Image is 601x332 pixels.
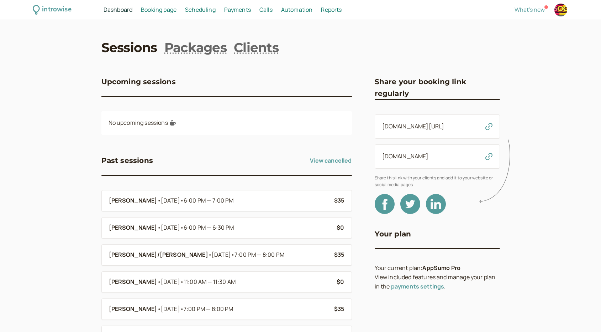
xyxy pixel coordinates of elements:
[321,6,342,14] span: Reports
[208,250,212,260] span: •
[375,228,411,240] h3: Your plan
[391,282,444,290] a: payments settings
[185,6,216,14] span: Scheduling
[184,278,236,286] span: 11:00 AM — 11:30 AM
[157,223,161,233] span: •
[161,277,236,287] span: [DATE]
[334,196,344,204] b: $35
[109,305,329,314] a: [PERSON_NAME]•[DATE]•7:00 PM — 8:00 PM
[184,196,234,204] span: 6:00 PM — 7:00 PM
[321,5,342,15] a: Reports
[184,224,234,231] span: 6:00 PM — 6:30 PM
[515,6,545,13] button: What's new
[141,5,176,15] a: Booking page
[101,111,352,135] div: No upcoming sessions
[422,264,460,272] b: AppSumo Pro
[180,224,184,231] span: •
[109,223,157,233] b: [PERSON_NAME]
[184,305,233,313] span: 7:00 PM — 8:00 PM
[141,6,176,14] span: Booking page
[337,278,344,286] b: $0
[157,196,161,205] span: •
[234,251,284,259] span: 7:00 PM — 8:00 PM
[109,223,331,233] a: [PERSON_NAME]•[DATE]•6:00 PM — 6:30 PM
[101,39,157,56] a: Sessions
[259,6,273,14] span: Calls
[281,6,313,14] span: Automation
[565,298,601,332] iframe: Chat Widget
[157,277,161,287] span: •
[185,5,216,15] a: Scheduling
[109,277,331,287] a: [PERSON_NAME]•[DATE]•11:00 AM — 11:30 AM
[234,39,279,56] a: Clients
[553,2,568,17] a: Account
[33,4,72,15] a: introwise
[161,196,234,205] span: [DATE]
[109,196,157,205] b: [PERSON_NAME]
[259,5,273,15] a: Calls
[515,6,545,14] span: What's new
[101,155,153,166] h3: Past sessions
[104,5,132,15] a: Dashboard
[161,223,234,233] span: [DATE]
[382,152,429,160] a: [DOMAIN_NAME]
[334,305,344,313] b: $35
[109,250,208,260] b: [PERSON_NAME]/[PERSON_NAME]
[310,155,352,166] a: View cancelled
[104,6,132,14] span: Dashboard
[281,5,313,15] a: Automation
[375,174,500,188] span: Share this link with your clients and add it to your website or social media pages
[224,5,251,15] a: Payments
[231,251,234,259] span: •
[109,196,329,205] a: [PERSON_NAME]•[DATE]•6:00 PM — 7:00 PM
[109,305,157,314] b: [PERSON_NAME]
[101,76,176,87] h3: Upcoming sessions
[382,122,444,130] a: [DOMAIN_NAME][URL]
[157,305,161,314] span: •
[334,251,344,259] b: $35
[337,224,344,231] b: $0
[109,250,329,260] a: [PERSON_NAME]/[PERSON_NAME]•[DATE]•7:00 PM — 8:00 PM
[180,196,184,204] span: •
[180,305,184,313] span: •
[164,39,227,56] a: Packages
[224,6,251,14] span: Payments
[109,277,157,287] b: [PERSON_NAME]
[180,278,184,286] span: •
[212,250,284,260] span: [DATE]
[161,305,233,314] span: [DATE]
[375,76,500,99] h3: Share your booking link regularly
[42,4,71,15] div: introwise
[375,264,500,291] div: Your current plan: View included features and manage your plan in the .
